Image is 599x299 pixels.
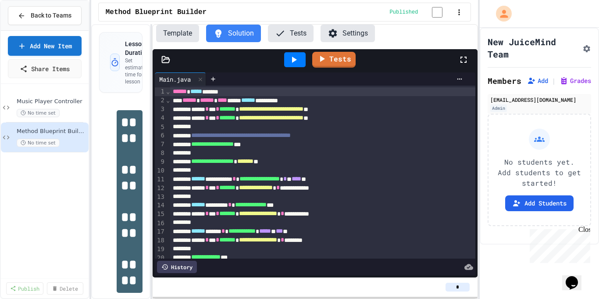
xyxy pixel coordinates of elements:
[390,9,418,16] span: Published
[155,114,166,122] div: 4
[155,123,166,132] div: 5
[487,4,514,24] div: My Account
[562,264,590,290] iframe: chat widget
[505,195,574,211] button: Add Students
[312,52,356,68] a: Tests
[17,139,60,147] span: No time set
[268,25,314,42] button: Tests
[8,36,82,56] a: Add New Item
[17,98,87,105] span: Music Player Controller
[155,193,166,202] div: 13
[6,282,43,295] a: Publish
[421,7,453,18] input: publish toggle
[552,76,556,86] span: |
[155,75,195,84] div: Main.java
[488,36,579,60] h1: New JuiceMind Team
[31,11,71,20] span: Back to Teams
[155,227,166,236] div: 17
[490,104,507,112] div: Admin
[8,6,82,25] button: Back to Teams
[155,158,166,166] div: 9
[390,7,453,18] div: Content is published and visible to students
[166,88,170,95] span: Fold line
[166,97,170,104] span: Fold line
[17,128,87,135] span: Method Blueprint Builder
[155,201,166,210] div: 14
[155,254,166,263] div: 20
[321,25,375,42] button: Settings
[157,261,197,273] div: History
[155,219,166,228] div: 16
[155,131,166,140] div: 6
[125,40,157,57] h3: Lesson Duration
[155,96,166,105] div: 2
[155,149,166,158] div: 8
[560,76,591,85] button: Grades
[527,76,548,85] button: Add
[8,59,82,78] a: Share Items
[125,57,157,85] p: Set estimated time for this lesson
[155,245,166,254] div: 19
[155,166,166,175] div: 10
[496,157,583,188] p: No students yet. Add students to get started!
[488,75,521,87] h2: Members
[155,184,166,193] div: 12
[155,87,166,96] div: 1
[155,105,166,114] div: 3
[106,7,207,18] span: Method Blueprint Builder
[4,4,61,56] div: Chat with us now!Close
[155,72,206,86] div: Main.java
[155,175,166,184] div: 11
[490,96,588,104] div: [EMAIL_ADDRESS][DOMAIN_NAME]
[206,25,261,42] button: Solution
[526,226,590,263] iframe: chat widget
[155,210,166,219] div: 15
[582,43,591,53] button: Assignment Settings
[156,25,199,42] button: Template
[155,236,166,245] div: 18
[155,140,166,149] div: 7
[47,282,83,295] a: Delete
[17,109,60,117] span: No time set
